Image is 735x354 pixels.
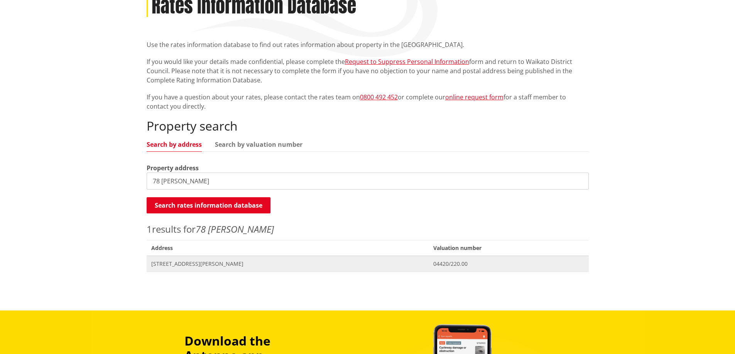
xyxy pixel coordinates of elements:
em: 78 [PERSON_NAME] [196,223,274,235]
a: Request to Suppress Personal Information [345,57,469,66]
p: If you have a question about your rates, please contact the rates team on or complete our for a s... [147,92,589,111]
a: 0800 492 452 [360,93,398,101]
h2: Property search [147,119,589,133]
p: results for [147,222,589,236]
span: Valuation number [429,240,588,256]
p: Use the rates information database to find out rates information about property in the [GEOGRAPHI... [147,40,589,49]
button: Search rates information database [147,197,270,213]
a: Search by valuation number [215,141,302,148]
a: Search by address [147,141,202,148]
input: e.g. Duke Street NGARUAWAHIA [147,173,589,190]
label: Property address [147,163,199,173]
a: online request form [445,93,504,101]
span: [STREET_ADDRESS][PERSON_NAME] [151,260,424,268]
p: If you would like your details made confidential, please complete the form and return to Waikato ... [147,57,589,85]
iframe: Messenger Launcher [700,322,727,349]
span: 04420/220.00 [433,260,584,268]
span: 1 [147,223,152,235]
span: Address [147,240,429,256]
a: [STREET_ADDRESS][PERSON_NAME] 04420/220.00 [147,256,589,272]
